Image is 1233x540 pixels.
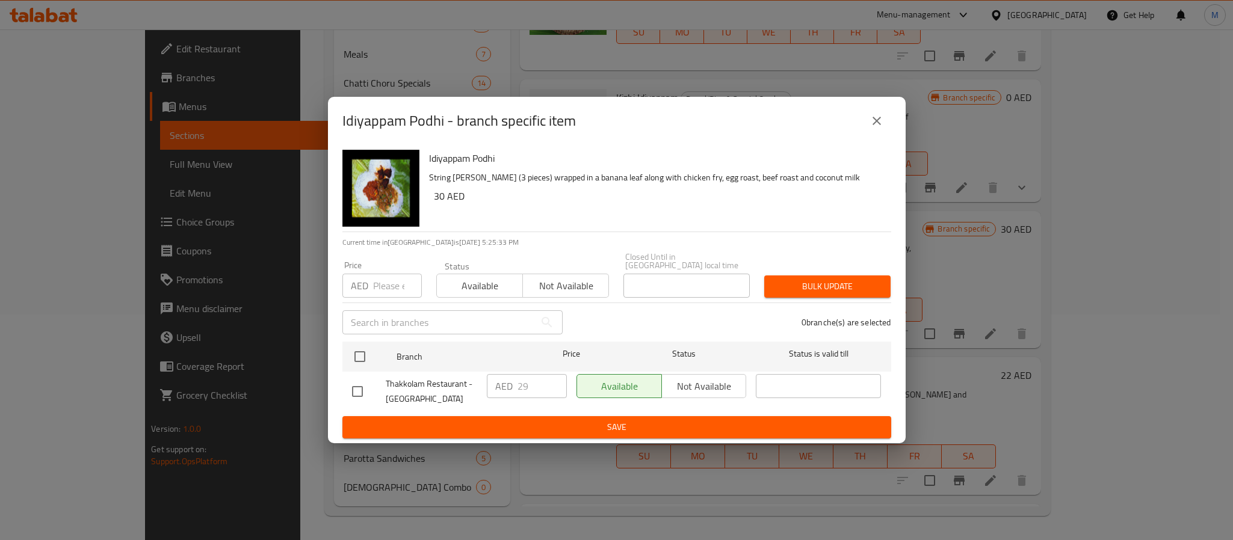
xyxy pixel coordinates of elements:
span: Save [352,420,882,435]
button: Not available [522,274,609,298]
input: Please enter price [518,374,567,398]
span: Price [531,346,611,361]
p: String [PERSON_NAME] (3 pieces) wrapped in a banana leaf along with chicken fry, egg roast, beef ... [429,170,882,185]
p: Current time in [GEOGRAPHIC_DATA] is [DATE] 5:25:33 PM [342,237,891,248]
span: Status [621,346,746,361]
h6: Idiyappam Podhi [429,150,882,167]
span: Branch [397,349,522,364]
button: Bulk update [764,275,891,298]
span: Thakkolam Restaurant - [GEOGRAPHIC_DATA] [386,376,477,407]
p: AED [495,379,513,393]
button: Save [342,416,891,438]
span: Available [442,277,518,295]
img: Idiyappam Podhi [342,150,419,227]
span: Status is valid till [756,346,881,361]
h2: Idiyappam Podhi - branch specific item [342,111,576,130]
p: AED [351,278,368,293]
input: Please enter price [373,274,422,298]
input: Search in branches [342,310,535,334]
p: 0 branche(s) are selected [802,316,891,328]
button: Available [436,274,523,298]
h6: 30 AED [434,188,882,204]
span: Bulk update [774,279,881,294]
button: close [862,106,891,135]
span: Not available [528,277,604,295]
